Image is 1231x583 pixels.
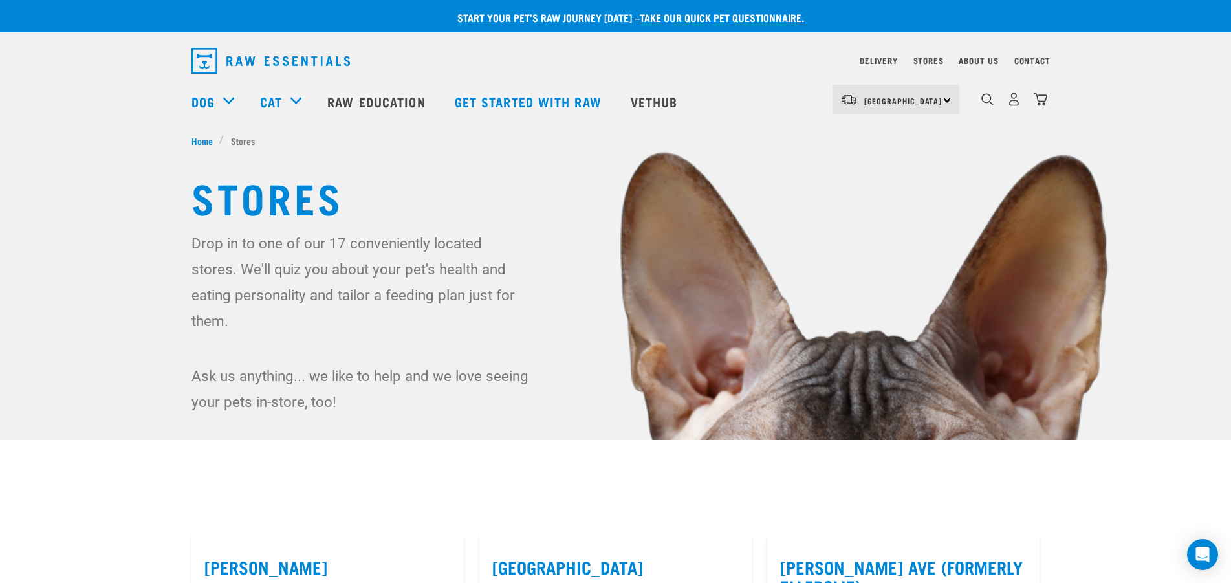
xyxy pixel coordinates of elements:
[191,230,531,334] p: Drop in to one of our 17 conveniently located stores. We'll quiz you about your pet's health and ...
[640,14,804,20] a: take our quick pet questionnaire.
[191,134,213,148] span: Home
[959,58,998,63] a: About Us
[840,94,858,105] img: van-moving.png
[191,134,220,148] a: Home
[191,48,350,74] img: Raw Essentials Logo
[191,134,1040,148] nav: breadcrumbs
[314,76,441,127] a: Raw Education
[1007,93,1021,106] img: user.png
[860,58,897,63] a: Delivery
[618,76,694,127] a: Vethub
[492,557,739,577] label: [GEOGRAPHIC_DATA]
[1014,58,1051,63] a: Contact
[181,43,1051,79] nav: dropdown navigation
[1187,539,1218,570] div: Open Intercom Messenger
[191,173,1040,220] h1: Stores
[204,557,451,577] label: [PERSON_NAME]
[442,76,618,127] a: Get started with Raw
[191,92,215,111] a: Dog
[864,98,942,103] span: [GEOGRAPHIC_DATA]
[1034,93,1047,106] img: home-icon@2x.png
[981,93,994,105] img: home-icon-1@2x.png
[913,58,944,63] a: Stores
[260,92,282,111] a: Cat
[191,363,531,415] p: Ask us anything... we like to help and we love seeing your pets in-store, too!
